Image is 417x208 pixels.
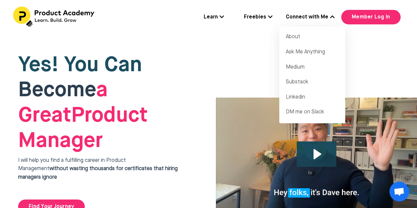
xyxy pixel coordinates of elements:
[297,141,336,166] button: Play Video: file-uploads/sites/127338/video/4ffeae-3e1-a2cd-5ad6-eac528a42_Why_I_built_product_ac...
[279,30,345,45] a: About
[279,45,345,60] a: Ask Me Anything
[286,13,335,22] a: Connect with Me
[204,13,224,22] a: Learn
[18,80,108,126] strong: a Great
[279,105,345,120] a: DM me on Slack
[244,13,273,22] a: Freebies
[18,80,148,152] span: Product Manager
[18,80,96,101] span: Become
[18,158,178,180] span: I will help you find a fulfilling career in Product Management
[279,75,345,90] a: Substack
[389,182,409,201] div: Open chat
[18,55,142,76] span: Yes! You Can
[279,60,345,75] a: Medium
[279,90,345,105] a: Linkedin
[341,10,401,24] a: Member Log In
[13,7,96,27] img: Header Logo
[18,166,178,180] strong: without wasting thousands for certificates that hiring managers ignore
